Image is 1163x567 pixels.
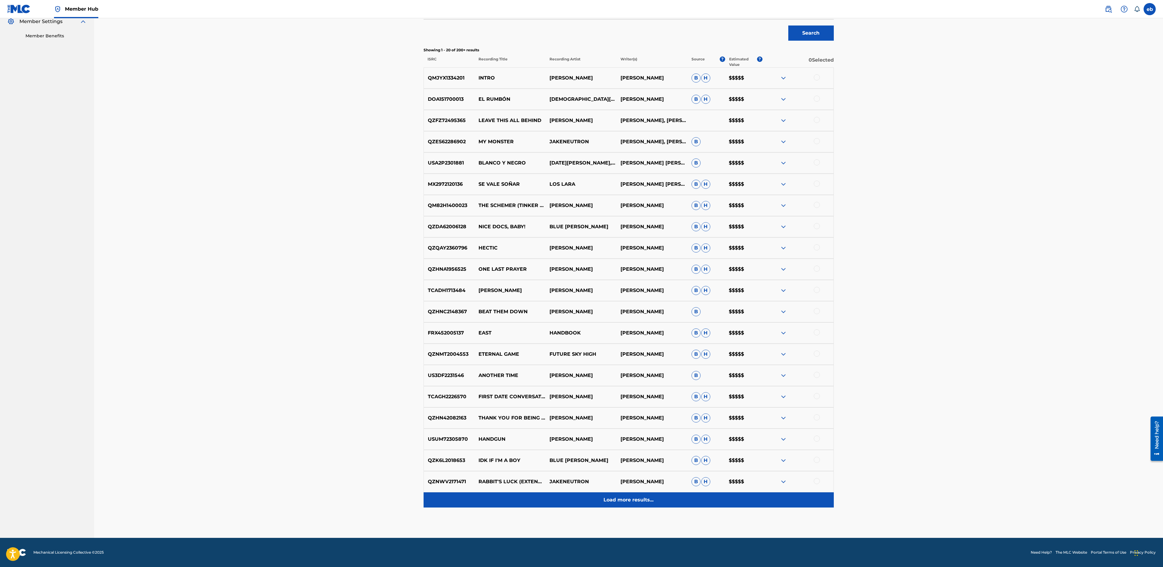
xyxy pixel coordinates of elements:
span: H [701,435,710,444]
img: Member Settings [7,18,15,25]
img: help [1121,5,1128,13]
p: $$$$$ [725,329,762,337]
p: US3DF2231546 [424,372,475,379]
p: $$$$$ [725,181,762,188]
span: B [691,435,701,444]
p: $$$$$ [725,266,762,273]
p: [PERSON_NAME] [617,393,688,400]
span: B [691,350,701,359]
p: $$$$$ [725,244,762,252]
p: [PERSON_NAME] [617,287,688,294]
p: [PERSON_NAME] [546,244,617,252]
p: Recording Artist [546,56,617,67]
span: H [701,413,710,423]
p: INTRO [475,74,546,82]
p: [PERSON_NAME] [475,287,546,294]
p: [PERSON_NAME] [546,393,617,400]
span: B [691,371,701,380]
span: B [691,222,701,231]
p: $$$$$ [725,414,762,422]
p: [PERSON_NAME], [PERSON_NAME] [617,138,688,145]
p: 0 Selected [762,56,833,67]
p: FIRST DATE CONVERSATIONS (FOR THE HEALTHY YOUNG PROFESSIONAL) [475,393,546,400]
p: QZES62286902 [424,138,475,145]
img: expand [780,329,787,337]
a: Member Benefits [25,33,87,39]
span: H [701,265,710,274]
p: [PERSON_NAME] [546,202,617,209]
p: [PERSON_NAME] [617,457,688,464]
p: [PERSON_NAME] [617,351,688,358]
p: [PERSON_NAME] [617,478,688,485]
span: H [701,222,710,231]
p: ONE LAST PRAYER [475,266,546,273]
p: [PERSON_NAME] [546,266,617,273]
a: Privacy Policy [1130,550,1156,555]
span: H [701,180,710,189]
span: B [691,392,701,401]
p: BEAT THEM DOWN [475,308,546,315]
div: User Menu [1144,3,1156,15]
a: Public Search [1102,3,1114,15]
img: expand [780,223,787,230]
p: RABBIT'S LUCK (EXTENDED VERSION) [475,478,546,485]
span: B [691,413,701,423]
img: expand [780,287,787,294]
span: H [701,350,710,359]
img: expand [780,457,787,464]
p: EL RUMBÓN [475,96,546,103]
span: B [691,307,701,316]
p: $$$$$ [725,202,762,209]
p: JAKENEUTRON [546,138,617,145]
img: expand [780,266,787,273]
p: [PERSON_NAME] [617,436,688,443]
p: [PERSON_NAME] [617,372,688,379]
span: B [691,201,701,210]
p: $$$$$ [725,308,762,315]
p: [PERSON_NAME] [617,74,688,82]
span: B [691,286,701,295]
p: QM82H1400023 [424,202,475,209]
span: H [701,392,710,401]
span: ? [757,56,762,62]
img: expand [780,351,787,358]
span: B [691,137,701,146]
span: B [691,180,701,189]
button: Search [788,25,834,41]
p: $$$$$ [725,478,762,485]
p: USA2P2301881 [424,159,475,167]
span: H [701,243,710,253]
iframe: Chat Widget [1133,538,1163,567]
span: B [691,328,701,338]
p: [PERSON_NAME] [617,202,688,209]
p: [PERSON_NAME] [617,223,688,230]
p: [PERSON_NAME] [546,372,617,379]
p: $$$$$ [725,117,762,124]
p: FRX452005137 [424,329,475,337]
p: $$$$$ [725,223,762,230]
span: H [701,73,710,83]
p: QZQAY2360796 [424,244,475,252]
p: $$$$$ [725,74,762,82]
p: USUM72305870 [424,436,475,443]
p: TCADH1713484 [424,287,475,294]
p: $$$$$ [725,138,762,145]
p: NICE DOCS, BABY! [475,223,546,230]
p: QZK6L2018653 [424,457,475,464]
p: [PERSON_NAME], [PERSON_NAME] [617,117,688,124]
p: Load more results... [603,496,654,504]
p: [PERSON_NAME] [617,308,688,315]
span: H [701,201,710,210]
div: Drag [1134,544,1138,562]
p: Estimated Value [729,56,757,67]
p: ETERNAL GAME [475,351,546,358]
img: expand [780,478,787,485]
div: Help [1118,3,1130,15]
p: MY MONSTER [475,138,546,145]
p: [PERSON_NAME] [617,96,688,103]
img: expand [780,244,787,252]
span: B [691,477,701,486]
p: $$$$$ [725,436,762,443]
